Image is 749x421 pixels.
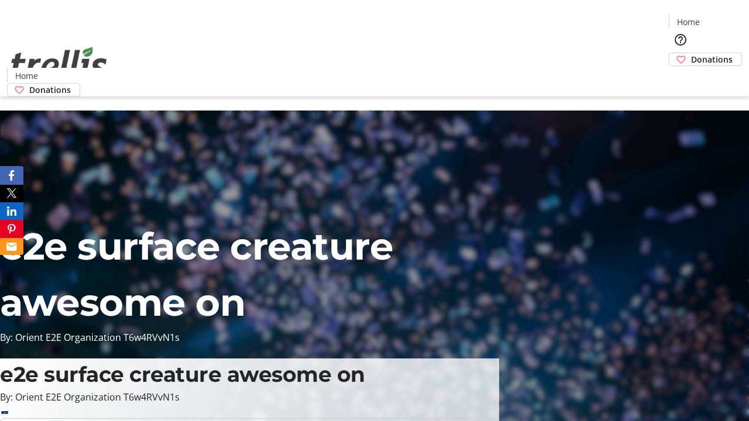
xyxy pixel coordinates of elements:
[8,70,45,82] a: Home
[691,53,733,65] span: Donations
[15,70,38,82] span: Home
[29,84,71,96] span: Donations
[677,16,700,28] span: Home
[7,34,111,92] img: Orient E2E Organization T6w4RVvN1s's Logo
[7,83,80,96] a: Donations
[669,28,692,51] button: Help
[669,16,707,28] a: Home
[669,66,692,89] button: Cart
[669,53,742,66] a: Donations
